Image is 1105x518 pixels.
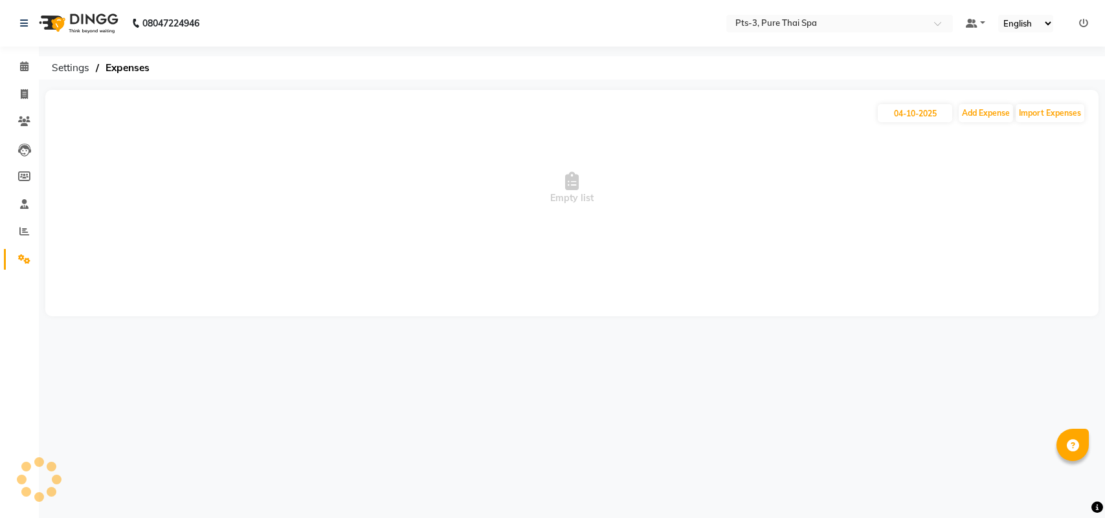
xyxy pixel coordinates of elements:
[33,5,122,41] img: logo
[45,56,96,80] span: Settings
[142,5,199,41] b: 08047224946
[878,104,952,122] input: PLACEHOLDER.DATE
[959,104,1013,122] button: Add Expense
[58,124,1086,253] span: Empty list
[1016,104,1084,122] button: Import Expenses
[1051,466,1092,505] iframe: chat widget
[99,56,156,80] span: Expenses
